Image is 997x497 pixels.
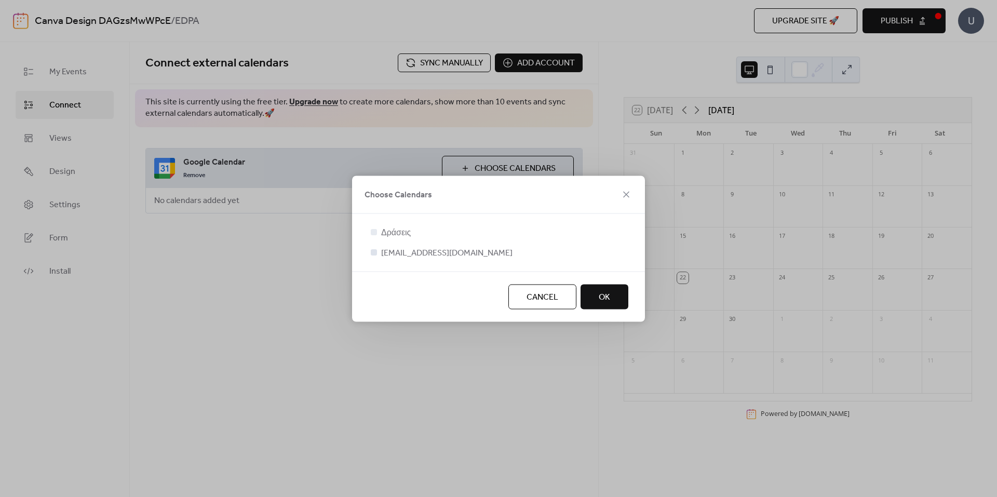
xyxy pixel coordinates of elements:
span: [EMAIL_ADDRESS][DOMAIN_NAME] [381,247,513,259]
span: Cancel [527,291,558,303]
span: OK [599,291,610,303]
button: OK [581,284,628,309]
span: Choose Calendars [365,189,432,201]
button: Cancel [508,284,576,309]
span: Δράσεις [381,226,411,239]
